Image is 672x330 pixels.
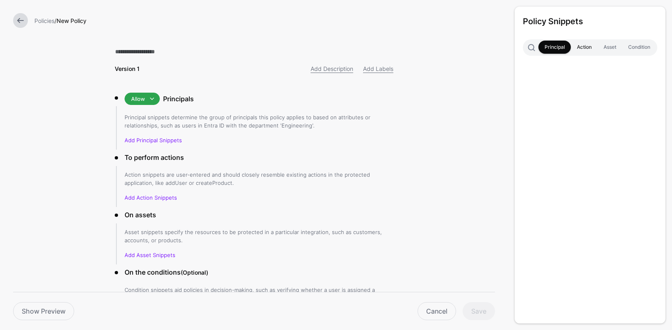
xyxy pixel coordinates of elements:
a: Add Asset Snippets [125,252,175,258]
h3: To perform actions [125,152,393,162]
strong: Version 1 [115,65,140,72]
a: Principal [538,41,571,54]
h3: On assets [125,210,393,220]
p: Condition snippets aid policies in decision-making, such as verifying whether a user is assigned ... [125,286,393,302]
a: Cancel [418,302,456,320]
strong: New Policy [57,17,86,24]
p: Action snippets are user-entered and should closely resemble existing actions in the protected ap... [125,171,393,187]
a: Action [571,41,597,54]
span: Allow [131,96,145,102]
a: Add Labels [363,65,393,72]
h3: Principals [163,94,393,104]
a: Policies [34,17,54,24]
p: Principal snippets determine the group of principals this policy applies to based on attributes o... [125,113,393,130]
h3: Policy Snippets [523,15,657,28]
a: Asset [597,41,622,54]
a: Add Action Snippets [125,194,177,201]
a: Add Principal Snippets [125,137,182,143]
small: (Optional) [181,269,208,276]
div: / [31,16,498,25]
a: Condition [622,41,656,54]
h3: On the conditions [125,267,393,278]
a: Add Description [311,65,353,72]
p: Asset snippets specify the resources to be protected in a particular integration, such as custome... [125,228,393,244]
a: Show Preview [13,302,74,320]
